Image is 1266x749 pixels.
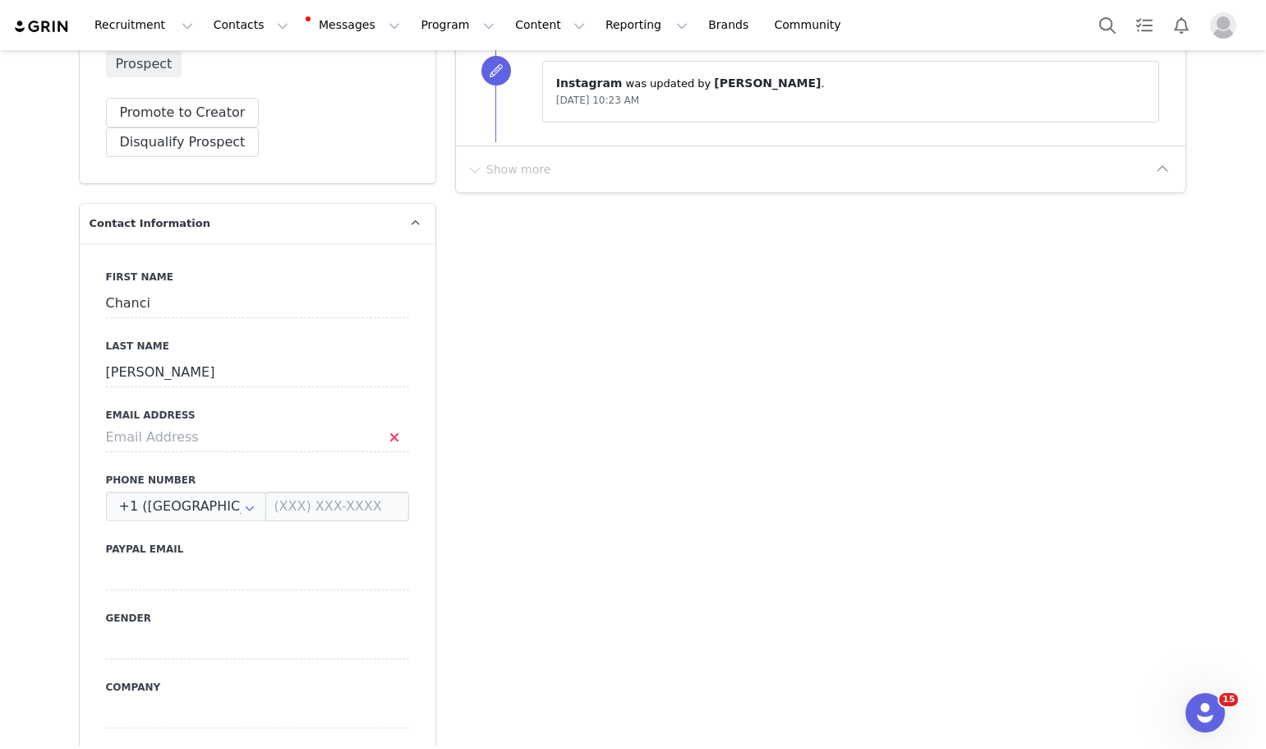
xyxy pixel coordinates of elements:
span: Contact Information [90,215,210,232]
a: Brands [698,7,763,44]
label: Email Address [106,408,409,423]
img: grin logo [13,19,71,35]
button: Content [505,7,595,44]
label: Gender [106,611,409,626]
label: Phone Number [106,473,409,488]
button: Promote to Creator [106,98,260,127]
span: 15 [1219,693,1238,706]
div: United States [106,492,267,521]
button: Show more [466,156,552,183]
input: (XXX) XXX-XXXX [265,492,408,521]
button: Messages [299,7,410,44]
img: placeholder-profile.jpg [1210,12,1236,39]
iframe: Intercom live chat [1185,693,1225,733]
span: [PERSON_NAME] [714,76,821,90]
span: Prospect [106,51,182,77]
button: Recruitment [85,7,203,44]
a: Tasks [1126,7,1162,44]
span: [DATE] 10:23 AM [556,95,639,106]
label: Company [106,680,409,695]
input: Email Address [106,423,409,452]
input: Country [106,492,267,521]
button: Search [1089,7,1126,44]
label: First Name [106,270,409,284]
a: Community [765,7,859,44]
button: Disqualify Prospect [106,127,260,157]
button: Profile [1200,12,1253,39]
button: Reporting [596,7,697,44]
p: ⁨ ⁩ was updated by ⁨ ⁩. [556,75,1146,92]
button: Notifications [1163,7,1199,44]
label: Paypal Email [106,542,409,557]
body: Rich Text Area. Press ALT-0 for help. [13,13,674,31]
span: Instagram [556,76,623,90]
label: Last Name [106,339,409,354]
button: Program [411,7,504,44]
button: Contacts [204,7,298,44]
